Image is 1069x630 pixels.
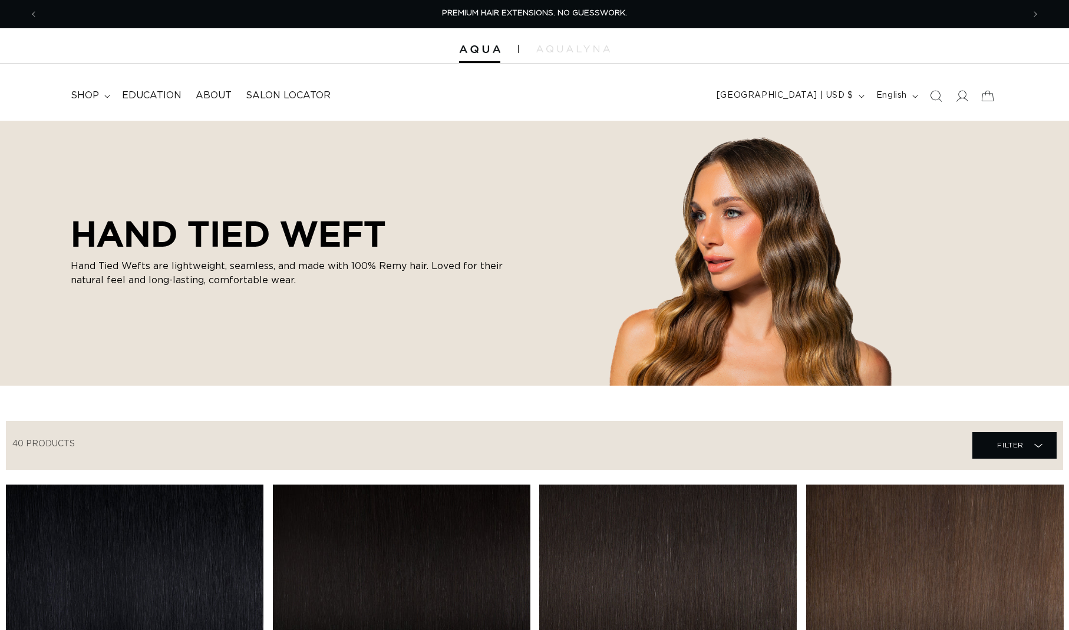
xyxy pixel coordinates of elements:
[71,259,519,287] p: Hand Tied Wefts are lightweight, seamless, and made with 100% Remy hair. Loved for their natural ...
[442,9,627,17] span: PREMIUM HAIR EXTENSIONS. NO GUESSWORK.
[115,82,189,109] a: Education
[717,89,853,102] span: [GEOGRAPHIC_DATA] | USD $
[869,85,923,107] button: English
[239,82,338,109] a: Salon Locator
[122,89,182,102] span: Education
[876,89,907,102] span: English
[972,432,1057,459] summary: Filter
[12,440,75,448] span: 40 products
[21,3,47,25] button: Previous announcement
[710,85,869,107] button: [GEOGRAPHIC_DATA] | USD $
[923,83,949,109] summary: Search
[459,45,500,54] img: Aqua Hair Extensions
[71,89,99,102] span: shop
[997,434,1024,456] span: Filter
[246,89,331,102] span: Salon Locator
[189,82,239,109] a: About
[64,82,115,109] summary: shop
[196,89,232,102] span: About
[71,213,519,254] h2: HAND TIED WEFT
[536,45,610,52] img: aqualyna.com
[1022,3,1048,25] button: Next announcement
